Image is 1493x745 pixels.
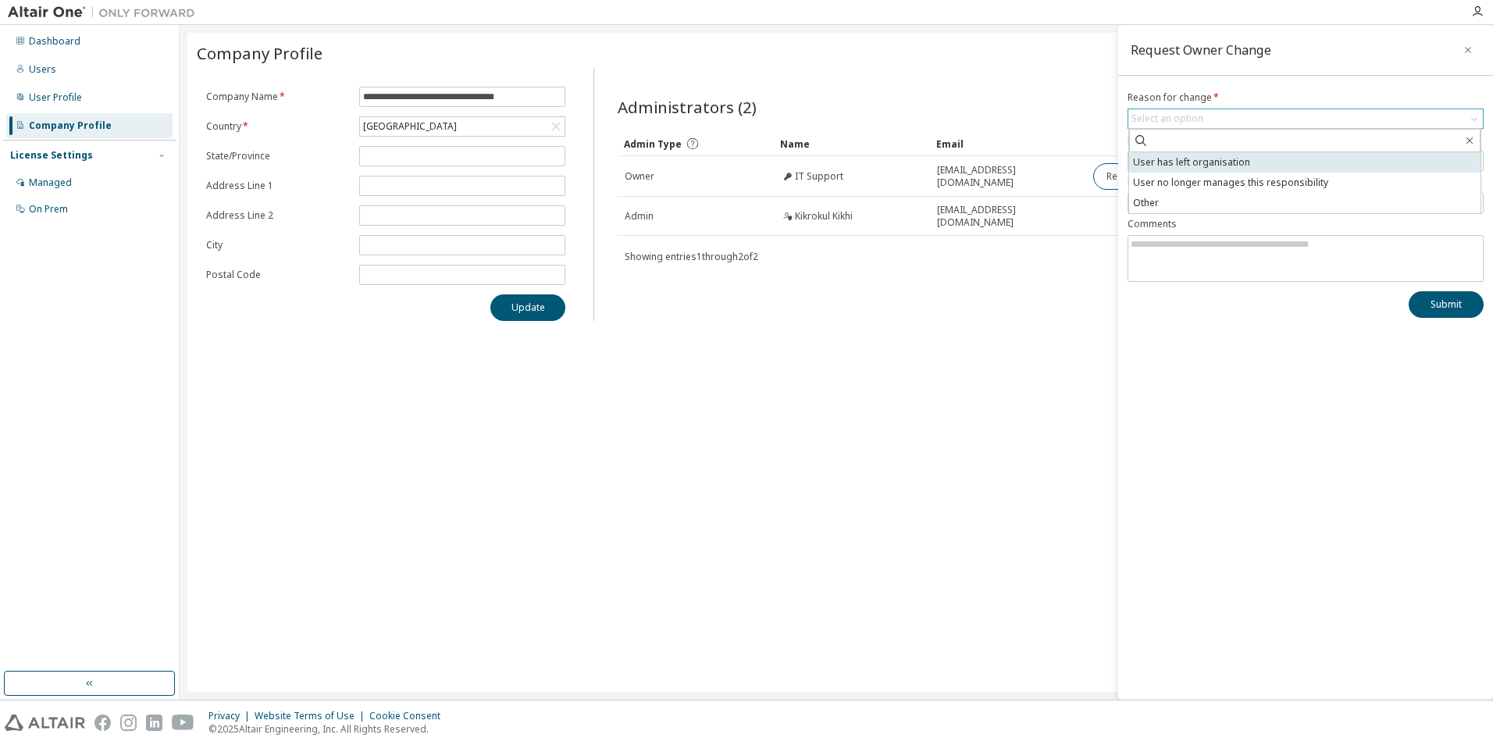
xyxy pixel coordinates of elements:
[360,117,565,136] div: [GEOGRAPHIC_DATA]
[1128,91,1484,104] label: Reason for change
[361,118,459,135] div: [GEOGRAPHIC_DATA]
[1093,163,1225,190] button: Request Owner Change
[8,5,203,20] img: Altair One
[1128,134,1484,146] label: New Owner Email
[94,715,111,731] img: facebook.svg
[206,180,350,192] label: Address Line 1
[208,710,255,722] div: Privacy
[795,210,853,223] span: Kikrokul Kikhi
[197,42,322,64] span: Company Profile
[1128,176,1484,188] label: New Owner Name
[206,120,350,133] label: Country
[369,710,450,722] div: Cookie Consent
[206,150,350,162] label: State/Province
[29,119,112,132] div: Company Profile
[29,203,68,216] div: On Prem
[146,715,162,731] img: linkedin.svg
[1131,112,1203,125] div: Select an option
[618,96,757,118] span: Administrators (2)
[29,63,56,76] div: Users
[490,294,565,321] button: Update
[1129,152,1481,173] li: User has left organisation
[206,209,350,222] label: Address Line 2
[255,710,369,722] div: Website Terms of Use
[780,131,924,156] div: Name
[206,91,350,103] label: Company Name
[1131,44,1271,56] div: Request Owner Change
[795,170,843,183] span: IT Support
[120,715,137,731] img: instagram.svg
[206,239,350,251] label: City
[10,149,93,162] div: License Settings
[625,170,654,183] span: Owner
[1128,218,1484,230] label: Comments
[937,164,1079,189] span: [EMAIL_ADDRESS][DOMAIN_NAME]
[1128,109,1483,128] div: Select an option
[625,210,654,223] span: Admin
[625,250,758,263] span: Showing entries 1 through 2 of 2
[624,137,682,151] span: Admin Type
[172,715,194,731] img: youtube.svg
[208,722,450,736] p: © 2025 Altair Engineering, Inc. All Rights Reserved.
[1129,193,1481,213] li: Other
[937,204,1079,229] span: [EMAIL_ADDRESS][DOMAIN_NAME]
[29,35,80,48] div: Dashboard
[29,91,82,104] div: User Profile
[29,176,72,189] div: Managed
[1409,291,1484,318] button: Submit
[5,715,85,731] img: altair_logo.svg
[1129,173,1481,193] li: User no longer manages this responsibility
[206,269,350,281] label: Postal Code
[936,131,1080,156] div: Email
